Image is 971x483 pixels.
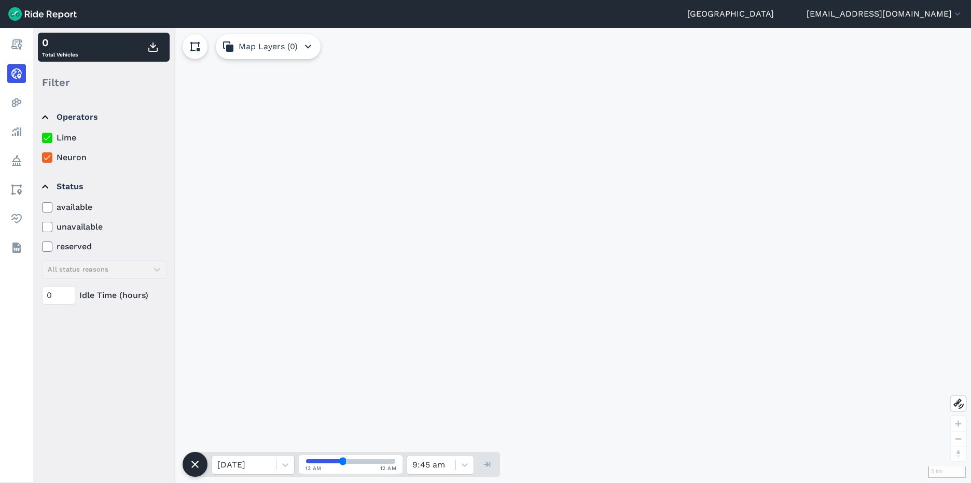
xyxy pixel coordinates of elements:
button: Map Layers (0) [216,34,321,59]
a: Datasets [7,238,26,257]
label: Lime [42,132,167,144]
a: [GEOGRAPHIC_DATA] [687,8,774,20]
a: Realtime [7,64,26,83]
a: Report [7,35,26,54]
div: Idle Time (hours) [42,286,167,305]
summary: Operators [42,103,165,132]
div: Total Vehicles [42,35,78,60]
a: Policy [7,151,26,170]
div: Filter [38,66,170,98]
label: unavailable [42,221,167,233]
div: loading [33,28,971,483]
span: 12 AM [305,464,322,472]
label: available [42,201,167,214]
label: Neuron [42,151,167,164]
a: Health [7,209,26,228]
a: Areas [7,180,26,199]
a: Heatmaps [7,93,26,112]
label: reserved [42,240,167,253]
a: Analyze [7,122,26,141]
summary: Status [42,172,165,201]
div: 0 [42,35,78,50]
span: 12 AM [380,464,397,472]
button: [EMAIL_ADDRESS][DOMAIN_NAME] [807,8,963,20]
img: Ride Report [8,7,77,21]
